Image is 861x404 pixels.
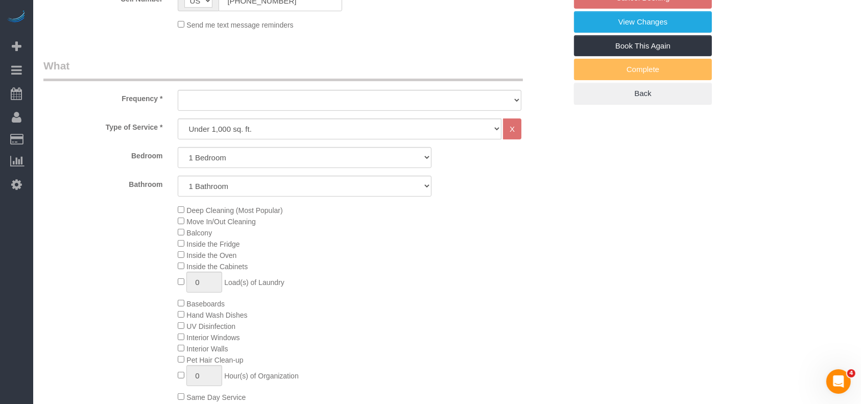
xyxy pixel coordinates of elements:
[224,278,284,287] span: Load(s) of Laundry
[186,393,246,401] span: Same Day Service
[186,21,293,29] span: Send me text message reminders
[186,218,255,226] span: Move In/Out Cleaning
[186,240,240,248] span: Inside the Fridge
[36,147,170,161] label: Bedroom
[36,176,170,189] label: Bathroom
[186,251,236,259] span: Inside the Oven
[826,369,851,394] iframe: Intercom live chat
[186,311,247,319] span: Hand Wash Dishes
[186,263,248,271] span: Inside the Cabinets
[43,58,523,81] legend: What
[574,35,712,57] a: Book This Again
[186,322,235,330] span: UV Disinfection
[574,83,712,104] a: Back
[224,372,299,380] span: Hour(s) of Organization
[36,118,170,132] label: Type of Service *
[6,10,27,25] img: Automaid Logo
[186,300,225,308] span: Baseboards
[847,369,855,377] span: 4
[186,229,212,237] span: Balcony
[186,206,282,215] span: Deep Cleaning (Most Popular)
[574,11,712,33] a: View Changes
[186,345,228,353] span: Interior Walls
[186,334,240,342] span: Interior Windows
[36,90,170,104] label: Frequency *
[186,356,243,364] span: Pet Hair Clean-up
